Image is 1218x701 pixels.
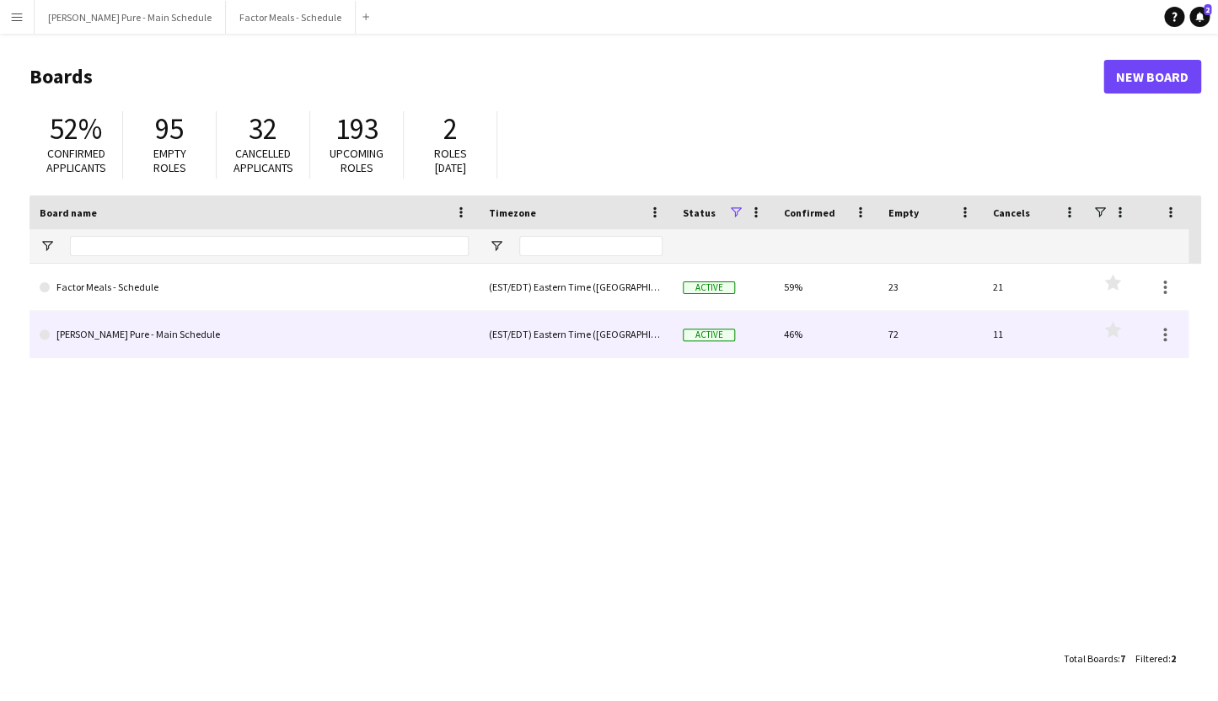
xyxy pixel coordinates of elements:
span: Filtered [1135,652,1168,665]
span: Empty [888,206,919,219]
a: Factor Meals - Schedule [40,264,469,311]
button: Open Filter Menu [40,238,55,254]
div: 72 [878,311,983,357]
span: Confirmed [784,206,835,219]
span: Total Boards [1064,652,1118,665]
span: 32 [249,110,277,147]
span: Cancelled applicants [233,146,293,175]
span: 7 [1120,652,1125,665]
span: Timezone [489,206,536,219]
div: 23 [878,264,983,310]
a: [PERSON_NAME] Pure - Main Schedule [40,311,469,358]
input: Timezone Filter Input [519,236,663,256]
button: Open Filter Menu [489,238,504,254]
span: 193 [335,110,378,147]
span: Active [683,281,735,294]
div: (EST/EDT) Eastern Time ([GEOGRAPHIC_DATA] & [GEOGRAPHIC_DATA]) [479,311,673,357]
span: Confirmed applicants [46,146,106,175]
div: : [1135,642,1176,675]
h1: Boards [30,64,1103,89]
span: 52% [50,110,102,147]
div: 59% [774,264,878,310]
button: [PERSON_NAME] Pure - Main Schedule [35,1,226,34]
span: Cancels [993,206,1030,219]
button: Factor Meals - Schedule [226,1,356,34]
span: Upcoming roles [330,146,384,175]
span: 95 [155,110,184,147]
div: (EST/EDT) Eastern Time ([GEOGRAPHIC_DATA] & [GEOGRAPHIC_DATA]) [479,264,673,310]
span: Empty roles [153,146,186,175]
div: 21 [983,264,1087,310]
span: 2 [443,110,458,147]
a: New Board [1103,60,1201,94]
input: Board name Filter Input [70,236,469,256]
span: 2 [1204,4,1211,15]
div: 11 [983,311,1087,357]
span: Board name [40,206,97,219]
span: Roles [DATE] [434,146,467,175]
a: 2 [1189,7,1210,27]
span: 2 [1171,652,1176,665]
div: 46% [774,311,878,357]
div: : [1064,642,1125,675]
span: Active [683,329,735,341]
span: Status [683,206,716,219]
